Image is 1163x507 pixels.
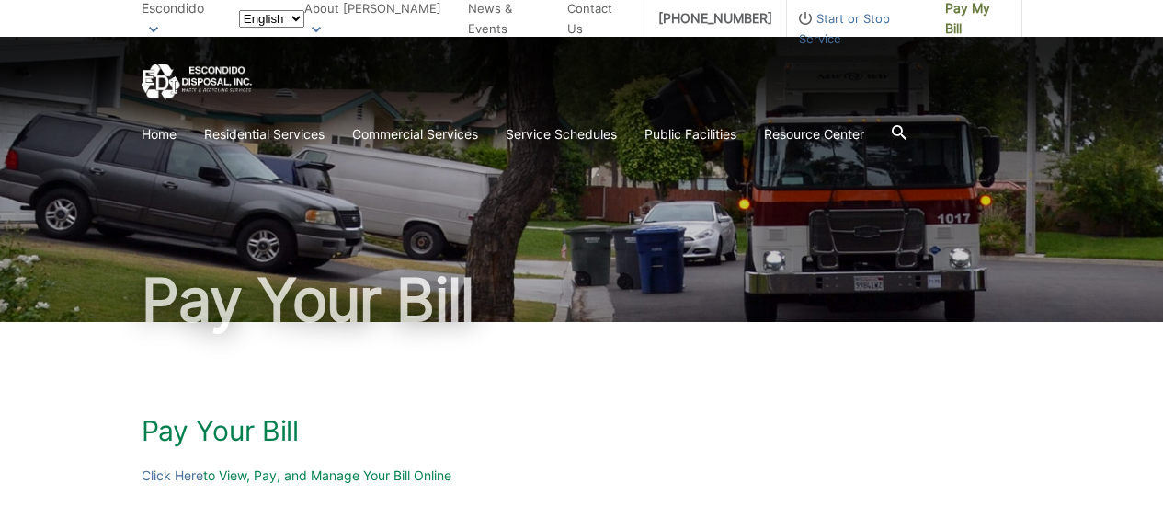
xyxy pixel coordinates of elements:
[644,124,736,144] a: Public Facilities
[506,124,617,144] a: Service Schedules
[142,124,177,144] a: Home
[142,466,203,486] a: Click Here
[239,10,304,28] select: Select a language
[142,64,252,100] a: EDCD logo. Return to the homepage.
[142,466,1022,486] p: to View, Pay, and Manage Your Bill Online
[142,271,1022,329] h1: Pay Your Bill
[764,124,864,144] a: Resource Center
[352,124,478,144] a: Commercial Services
[204,124,325,144] a: Residential Services
[142,414,1022,447] h1: Pay Your Bill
